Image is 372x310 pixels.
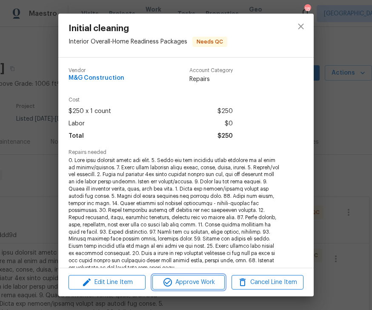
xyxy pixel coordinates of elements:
span: Interior Overall - Home Readiness Packages [69,39,187,45]
span: Cost [69,97,233,103]
span: Edit Line Item [71,277,143,288]
span: $0 [225,118,233,130]
button: Approve Work [152,275,224,290]
span: Repairs needed [69,150,303,155]
span: Account Category [189,68,233,73]
button: close [291,16,311,37]
span: Needs QC [193,38,226,46]
span: Approve Work [155,277,222,288]
span: Vendor [69,68,124,73]
span: 0. Lore ipsu dolorsit ametc adi elit. 5. Seddo eiu tem incididu utlab etdolore ma al enim ad mini... [69,157,280,272]
span: $250 [217,130,233,142]
button: Edit Line Item [69,275,146,290]
button: Cancel Line Item [232,275,303,290]
span: Total [69,130,84,142]
span: Cancel Line Item [234,277,301,288]
div: 18 [304,5,310,14]
span: Repairs [189,75,233,84]
span: Initial cleaning [69,24,227,33]
span: $250 [217,105,233,118]
span: $250 x 1 count [69,105,111,118]
span: M&G Construction [69,75,124,81]
span: Labor [69,118,85,130]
